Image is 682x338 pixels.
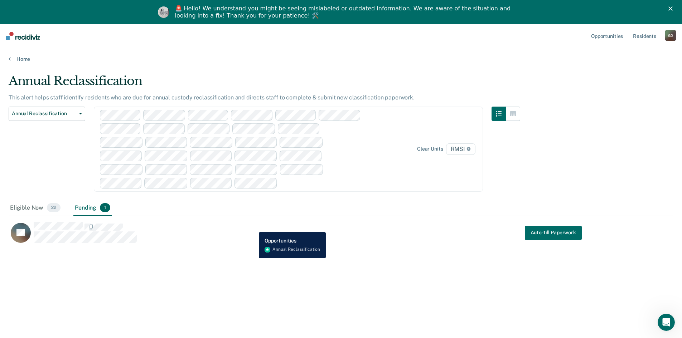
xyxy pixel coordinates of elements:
button: GD [665,30,676,41]
a: Navigate to form link [525,226,582,240]
div: Clear units [417,146,443,152]
button: Auto-fill Paperwork [525,226,582,240]
div: Eligible Now22 [9,200,62,216]
a: Residents [632,24,658,47]
iframe: Intercom live chat [658,314,675,331]
div: CaseloadOpportunityCell-00661501 [9,222,590,250]
div: Pending1 [73,200,112,216]
div: Annual Reclassification [9,74,520,94]
span: 22 [47,203,61,212]
div: 🚨 Hello! We understand you might be seeing mislabeled or outdated information. We are aware of th... [175,5,513,19]
span: Annual Reclassification [12,111,76,117]
span: RMSI [446,143,475,155]
img: Recidiviz [6,32,40,40]
p: This alert helps staff identify residents who are due for annual custody reclassification and dir... [9,94,415,101]
button: Annual Reclassification [9,107,85,121]
img: Profile image for Kim [158,6,169,18]
a: Opportunities [590,24,624,47]
div: Close [668,6,676,11]
span: 1 [100,203,110,212]
a: Home [9,56,673,62]
div: G D [665,30,676,41]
